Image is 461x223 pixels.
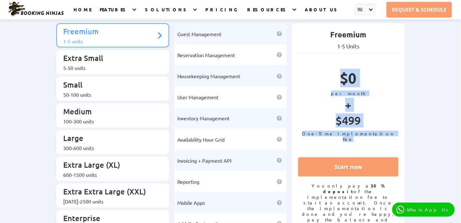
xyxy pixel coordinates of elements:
span: Availability Hour Grid [177,136,225,143]
a: REQUEST & SCHEDULE [386,2,452,18]
p: 1-5 Units [298,43,398,50]
div: 600-1500 units [63,171,156,178]
span: Inventory Management [177,115,230,121]
img: help icon [277,95,282,100]
p: Small [63,80,156,91]
p: One-Time Implementation Fee [298,131,398,142]
img: help icon [277,200,282,205]
p: Extra Extra Large (XXL) [63,187,156,198]
div: 5-50 units [63,65,156,71]
div: 50-100 units [63,91,156,98]
p: + [298,96,398,113]
div: 100-300 units [63,118,156,124]
img: Booking Ninjas Logo [8,1,64,17]
a: ABOUT US [305,7,340,19]
span: Mobile Apps [177,199,205,206]
a: FEATURES [100,7,128,19]
p: Extra Large (XL) [63,160,156,171]
p: $0 [298,69,398,90]
div: 1-5 units [63,38,156,44]
p: Medium [63,106,156,118]
a: RESOURCES [247,7,288,19]
img: help icon [277,73,282,79]
img: help icon [277,158,282,163]
span: Housekeeping Management [177,73,241,79]
a: WhatsApp Us [392,203,455,217]
a: Start now [298,157,398,177]
span: Reservation Management [177,52,235,58]
p: Large [63,133,156,145]
span: Invoicing + Payment API [177,157,232,164]
div: [DATE]-2500 units [63,198,156,204]
p: WhatsApp Us [407,207,450,212]
img: help icon [277,31,282,36]
img: help icon [277,179,282,184]
p: Extra Small [63,53,156,65]
div: 300-600 units [63,145,156,151]
p: per month [298,90,398,96]
p: Freemium [298,30,398,43]
a: SOLUTIONS [145,7,189,19]
img: help icon [277,52,282,57]
span: User Management [177,94,219,100]
strong: 30% deposit [323,183,385,194]
p: Freemium [63,26,156,38]
img: help icon [277,116,282,121]
p: $499 [298,113,398,131]
span: Reporting [177,178,200,185]
img: help icon [277,137,282,142]
span: Guest Management [177,31,222,37]
a: HOME [74,7,91,19]
a: PRICING [205,7,238,19]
